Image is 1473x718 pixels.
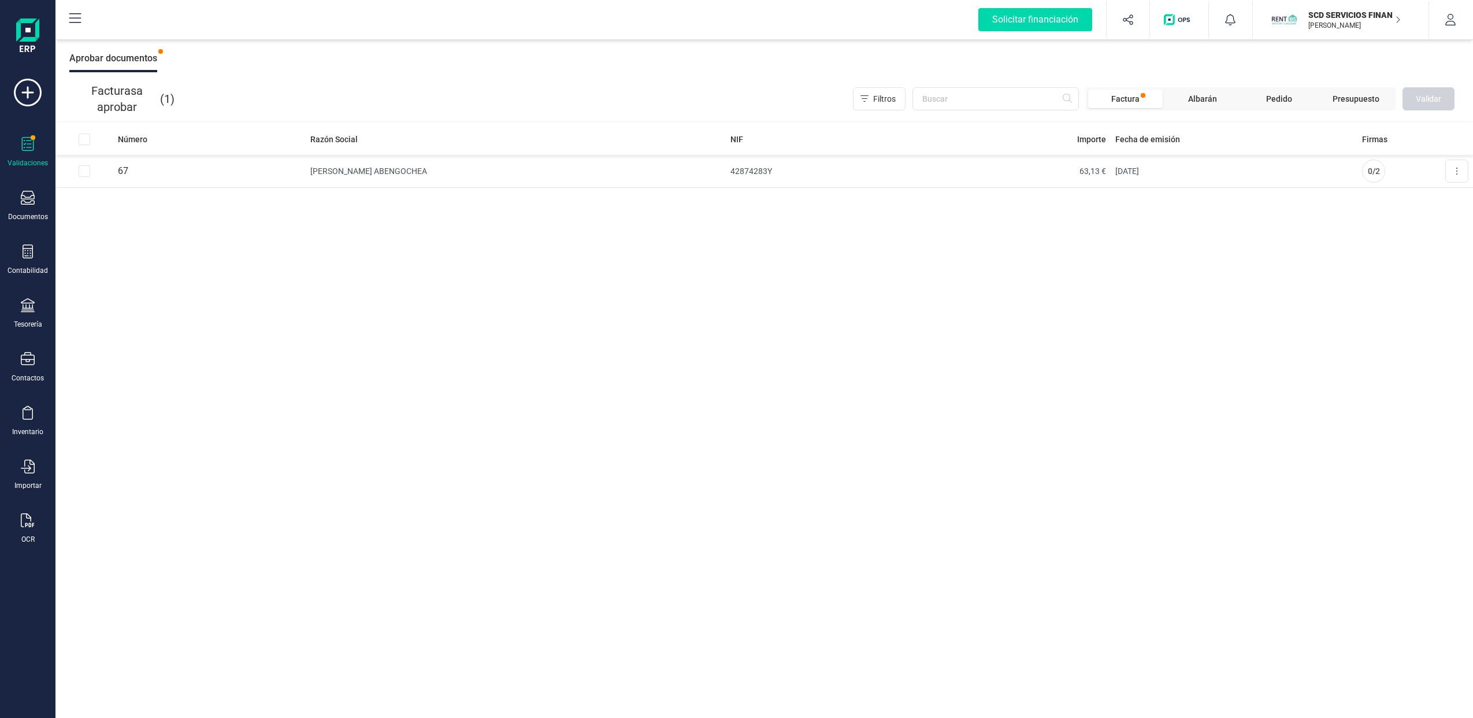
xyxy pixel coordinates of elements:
[79,165,90,177] div: Row Selected 653eb403-5bce-43a1-9b18-b92836cd22bd
[1111,93,1140,105] span: Factura
[12,427,43,436] div: Inventario
[964,1,1106,38] button: Solicitar financiación
[873,93,896,105] span: Filtros
[113,155,306,188] td: 67
[1266,93,1292,105] span: Pedido
[1368,165,1380,177] span: 0 / 2
[8,212,48,221] div: Documentos
[730,134,743,145] span: NIF
[912,87,1079,110] input: Buscar
[14,320,42,329] div: Tesorería
[1267,1,1415,38] button: SCSCD SERVICIOS FINANCIEROS SL[PERSON_NAME]
[1362,134,1387,145] span: Firmas
[1188,93,1217,105] span: Albarán
[118,134,147,145] span: Número
[1308,9,1401,21] p: SCD SERVICIOS FINANCIEROS SL
[14,481,42,490] div: Importar
[69,45,157,72] div: Aprobar documentos
[164,91,170,107] span: 1
[8,158,48,168] div: Validaciones
[21,535,35,544] div: OCR
[978,8,1092,31] div: Solicitar financiación
[74,83,175,115] p: ( )
[1308,21,1401,30] p: [PERSON_NAME]
[1077,134,1106,145] span: Importe
[1115,134,1180,145] span: Fecha de emisión
[1111,155,1357,188] td: [DATE]
[1164,14,1194,25] img: Logo de OPS
[74,83,160,115] span: Facturas a aprobar
[918,155,1111,188] td: 63,13 €
[1271,7,1297,32] img: SC
[12,373,44,383] div: Contactos
[310,134,358,145] span: Razón Social
[16,18,39,55] img: Logo Finanedi
[306,155,726,188] td: [PERSON_NAME] ABENGOCHEA
[79,134,90,145] div: All items unselected
[853,87,906,110] button: Filtros
[1333,93,1379,105] span: Presupuesto
[1402,87,1455,110] button: Validar
[726,155,918,188] td: 42874283Y
[8,266,48,275] div: Contabilidad
[1157,1,1201,38] button: Logo de OPS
